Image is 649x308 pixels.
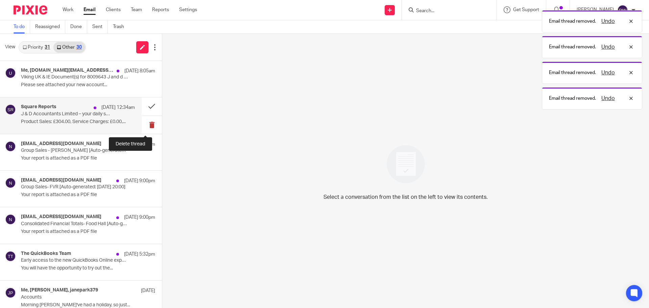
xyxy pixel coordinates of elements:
p: Please see attached your new account... [21,82,155,88]
p: Email thread removed. [549,44,596,50]
a: Sent [92,20,108,33]
a: Settings [179,6,197,13]
p: [DATE] 9:00pm [124,177,155,184]
p: Your report is attached as a PDF file [21,229,155,235]
img: svg%3E [5,214,16,225]
p: Email thread removed. [549,95,596,102]
img: svg%3E [5,287,16,298]
button: Undo [599,43,617,51]
p: Product Sales: £304.00, Service Charges: £0.00,... [21,119,135,125]
p: Morning [PERSON_NAME]'ve had a holiday, so just... [21,302,155,308]
img: Pixie [14,5,47,15]
p: Group Sales- FVR [Auto-generated: [DATE] 20:00] [21,184,128,190]
span: View [5,44,15,51]
img: svg%3E [5,177,16,188]
p: Consolidated Financial Totals- Food Hall [Auto-generated: [DATE] 20:00] [21,221,128,227]
img: svg%3E [5,141,16,152]
h4: [EMAIL_ADDRESS][DOMAIN_NAME] [21,177,101,183]
a: Work [63,6,73,13]
h4: Me, [PERSON_NAME], janepark379 [21,287,98,293]
p: [DATE] [141,287,155,294]
a: Other30 [53,42,85,53]
div: 30 [76,45,82,50]
img: svg%3E [617,5,628,16]
p: Early access to the new QuickBooks Online experience [21,258,128,263]
p: Your report is attached as a PDF file [21,192,155,198]
h4: The QuickBooks Team [21,251,71,257]
p: J & D Accountants Limited – your daily sales summary report for [DATE] [21,111,112,117]
p: Accounts [21,294,128,300]
img: svg%3E [5,68,16,78]
p: [DATE] 9:00pm [124,214,155,221]
button: Undo [599,69,617,77]
a: Reports [152,6,169,13]
p: Viking UK & IE Document(s) for 8009643 J and d accountants [21,74,128,80]
p: Email thread removed. [549,18,596,25]
p: Select a conversation from the list on the left to view its contents. [323,193,488,201]
h4: Me, [DOMAIN_NAME][EMAIL_ADDRESS][DOMAIN_NAME] [21,68,113,73]
h4: [EMAIL_ADDRESS][DOMAIN_NAME] [21,214,101,220]
img: svg%3E [5,104,16,115]
a: Trash [113,20,129,33]
p: [DATE] 12:34am [101,104,135,111]
p: Group Sales - [PERSON_NAME] [Auto-generated: [DATE] 20:00] [21,148,128,153]
p: You will have the opportunity to try out the... [21,265,155,271]
p: [DATE] 8:05am [124,68,155,74]
a: Priority31 [19,42,53,53]
p: [DATE] 5:32pm [124,251,155,258]
a: To do [14,20,30,33]
h4: Square Reports [21,104,56,110]
button: Undo [599,17,617,25]
p: Email thread removed. [549,69,596,76]
img: image [382,141,429,188]
a: Reassigned [35,20,65,33]
a: Email [83,6,96,13]
button: Undo [599,94,617,102]
a: Done [70,20,87,33]
h4: [EMAIL_ADDRESS][DOMAIN_NAME] [21,141,101,147]
img: svg%3E [5,251,16,262]
a: Clients [106,6,121,13]
p: Your report is attached as a PDF file [21,156,155,161]
div: 31 [45,45,50,50]
a: Team [131,6,142,13]
p: [DATE] 9:00pm [124,141,155,148]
